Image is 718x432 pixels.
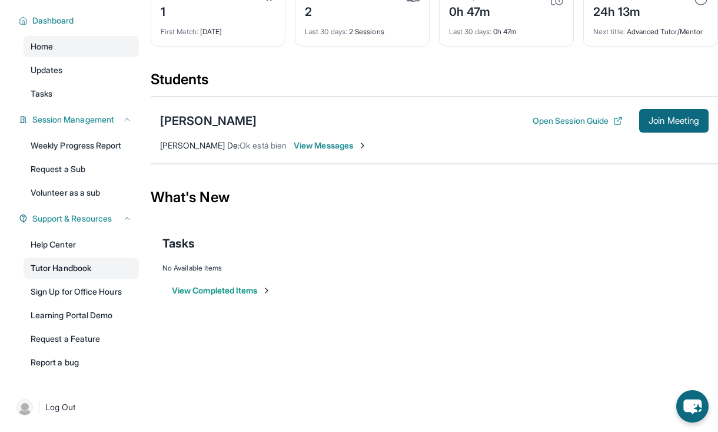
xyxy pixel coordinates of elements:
[24,234,139,255] a: Help Center
[172,285,271,296] button: View Completed Items
[160,113,257,129] div: [PERSON_NAME]
[24,328,139,349] a: Request a Feature
[593,27,625,36] span: Next title :
[305,27,347,36] span: Last 30 days :
[24,258,139,279] a: Tutor Handbook
[593,1,664,20] div: 24h 13m
[449,20,564,37] div: 0h 47m
[28,114,132,126] button: Session Management
[161,1,217,20] div: 1
[162,235,195,252] span: Tasks
[28,213,132,225] button: Support & Resources
[28,15,132,27] button: Dashboard
[161,20,275,37] div: [DATE]
[639,109,709,133] button: Join Meeting
[151,172,718,223] div: What's New
[24,83,139,104] a: Tasks
[32,15,74,27] span: Dashboard
[449,27,491,36] span: Last 30 days :
[24,60,139,81] a: Updates
[24,352,139,373] a: Report a bug
[24,305,139,326] a: Learning Portal Demo
[38,400,41,414] span: |
[24,281,139,302] a: Sign Up for Office Hours
[160,140,240,150] span: [PERSON_NAME] De :
[162,263,706,273] div: No Available Items
[32,114,114,126] span: Session Management
[449,1,496,20] div: 0h 47m
[676,390,709,423] button: chat-button
[45,401,76,413] span: Log Out
[151,70,718,96] div: Students
[24,182,139,203] a: Volunteer as a sub
[240,140,287,150] span: Ok está bien
[305,1,334,20] div: 2
[16,399,33,415] img: user-img
[24,159,139,180] a: Request a Sub
[32,213,112,225] span: Support & Resources
[161,27,198,36] span: First Match :
[31,88,52,100] span: Tasks
[24,135,139,156] a: Weekly Progress Report
[358,141,367,150] img: Chevron-Right
[593,20,708,37] div: Advanced Tutor/Mentor
[294,140,367,151] span: View Messages
[24,36,139,57] a: Home
[31,64,63,76] span: Updates
[305,20,420,37] div: 2 Sessions
[12,394,139,420] a: |Log Out
[31,41,53,52] span: Home
[533,115,623,127] button: Open Session Guide
[649,117,699,124] span: Join Meeting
